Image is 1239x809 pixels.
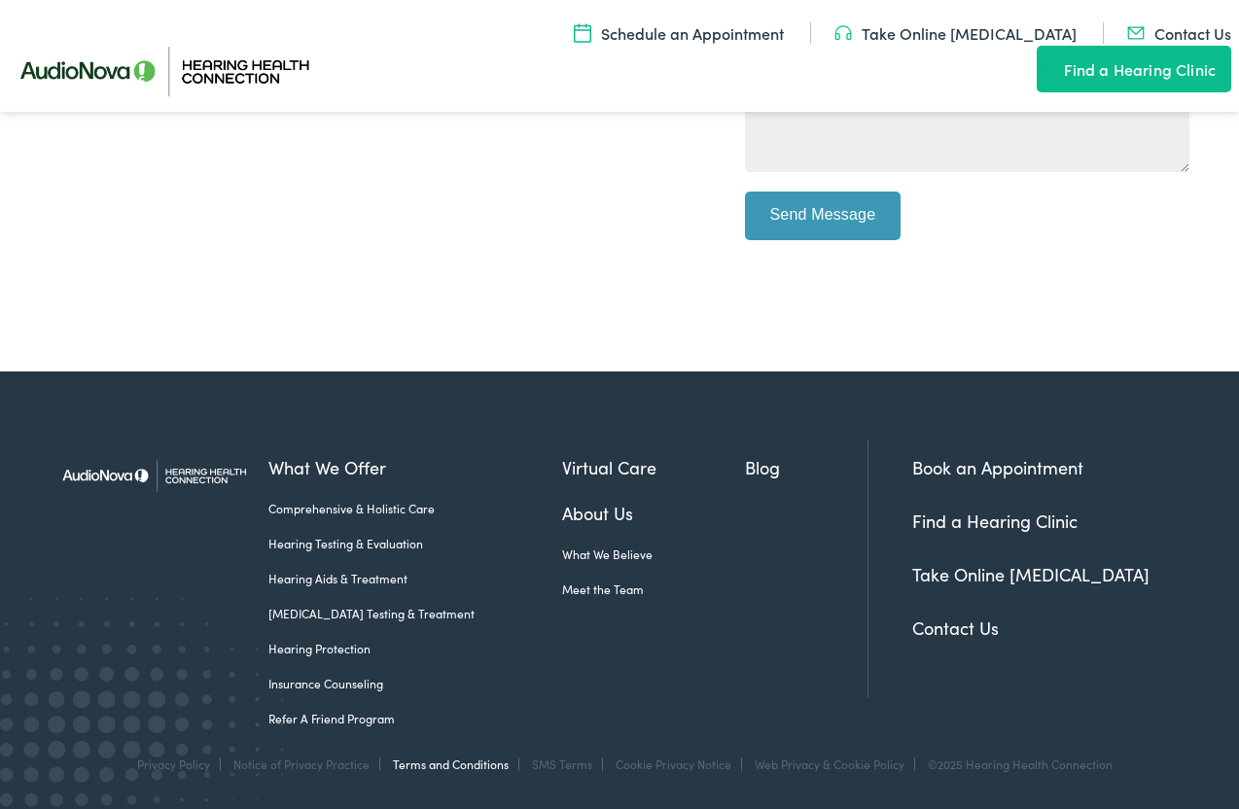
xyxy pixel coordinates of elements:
img: Hearing Health Connection [50,440,254,511]
a: Terms and Conditions [393,756,509,772]
a: Hearing Aids & Treatment [268,570,562,587]
a: Book an Appointment [912,455,1083,479]
a: About Us [562,500,744,526]
a: Hearing Testing & Evaluation [268,535,562,552]
a: Virtual Care [562,454,744,480]
a: Find a Hearing Clinic [1037,46,1231,92]
a: What We Offer [268,454,562,480]
div: ©2025 Hearing Health Connection [918,757,1113,771]
a: Refer A Friend Program [268,710,562,727]
a: Privacy Policy [137,756,210,772]
img: utility icon [1037,57,1054,81]
img: utility icon [574,22,591,44]
img: utility icon [1127,22,1145,44]
a: Find a Hearing Clinic [912,509,1078,533]
a: Schedule an Appointment [574,22,784,44]
a: Take Online [MEDICAL_DATA] [912,562,1150,586]
a: Blog [745,454,867,480]
input: Send Message [745,192,901,240]
a: Meet the Team [562,580,744,598]
a: Take Online [MEDICAL_DATA] [834,22,1077,44]
a: Hearing Protection [268,640,562,657]
a: Comprehensive & Holistic Care [268,500,562,517]
a: Contact Us [1127,22,1231,44]
a: Cookie Privacy Notice [616,756,731,772]
a: [MEDICAL_DATA] Testing & Treatment [268,605,562,622]
a: Contact Us [912,616,999,640]
a: Insurance Counseling [268,675,562,692]
a: SMS Terms [532,756,592,772]
a: Notice of Privacy Practice [233,756,370,772]
img: utility icon [834,22,852,44]
a: What We Believe [562,545,744,563]
a: Web Privacy & Cookie Policy [755,756,904,772]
